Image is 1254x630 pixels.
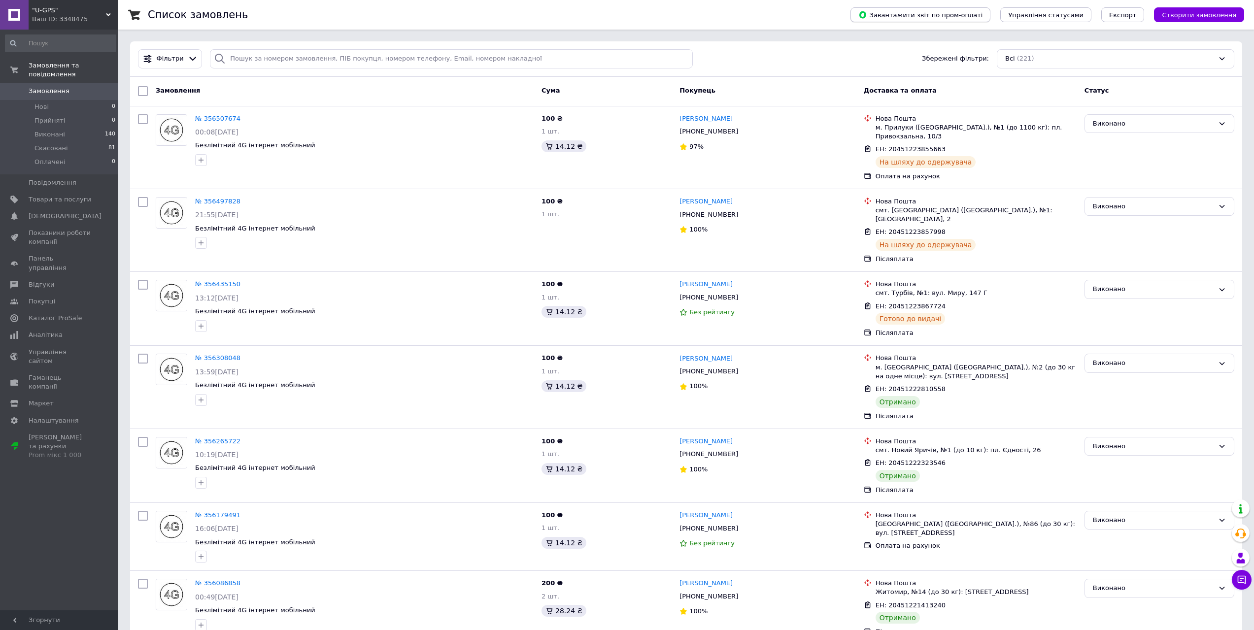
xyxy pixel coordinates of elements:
[1232,570,1252,590] button: Чат з покупцем
[542,294,559,301] span: 1 шт.
[195,354,240,362] a: № 356308048
[32,15,118,24] div: Ваш ID: 3348475
[195,141,315,149] span: Безлімітний 4G інтернет мобільний
[112,158,115,166] span: 0
[29,331,63,339] span: Аналітика
[156,579,187,610] img: Фото товару
[1093,515,1214,526] div: Виконано
[29,61,118,79] span: Замовлення та повідомлення
[679,511,733,520] a: [PERSON_NAME]
[542,579,563,587] span: 200 ₴
[195,368,238,376] span: 13:59[DATE]
[1093,284,1214,295] div: Виконано
[876,145,946,153] span: ЕН: 20451223855663
[876,363,1077,381] div: м. [GEOGRAPHIC_DATA] ([GEOGRAPHIC_DATA].), №2 (до 30 кг на одне місце): вул. [STREET_ADDRESS]
[876,197,1077,206] div: Нова Пошта
[689,607,708,615] span: 100%
[542,593,559,600] span: 2 шт.
[679,437,733,446] a: [PERSON_NAME]
[156,87,200,94] span: Замовлення
[876,520,1077,537] div: [GEOGRAPHIC_DATA] ([GEOGRAPHIC_DATA].), №86 (до 30 кг): вул. [STREET_ADDRESS]
[156,437,187,468] img: Фото товару
[542,367,559,375] span: 1 шт.
[876,156,976,168] div: На шляху до одержувача
[542,537,586,549] div: 14.12 ₴
[876,280,1077,289] div: Нова Пошта
[1093,201,1214,212] div: Виконано
[542,380,586,392] div: 14.12 ₴
[679,579,733,588] a: [PERSON_NAME]
[195,381,315,389] span: Безлімітний 4G інтернет мобільний
[678,208,740,221] div: [PHONE_NUMBER]
[876,329,1077,337] div: Післяплата
[542,210,559,218] span: 1 шт.
[876,588,1077,597] div: Житомир, №14 (до 30 кг): [STREET_ADDRESS]
[195,225,315,232] span: Безлімітний 4G інтернет мобільний
[195,115,240,122] a: № 356507674
[1093,583,1214,594] div: Виконано
[689,143,704,150] span: 97%
[876,446,1077,455] div: смт. Новий Яричів, №1 (до 10 кг): пл. Єдності, 26
[105,130,115,139] span: 140
[876,437,1077,446] div: Нова Пошта
[195,606,315,614] span: Безлімітний 4G інтернет мобільний
[156,354,187,385] img: Фото товару
[156,197,187,229] a: Фото товару
[679,87,715,94] span: Покупець
[34,144,68,153] span: Скасовані
[876,172,1077,181] div: Оплата на рахунок
[876,385,946,393] span: ЕН: 20451222810558
[156,280,187,311] img: Фото товару
[195,464,315,471] a: Безлімітний 4G інтернет мобільний
[876,123,1077,141] div: м. Прилуки ([GEOGRAPHIC_DATA].), №1 (до 1100 кг): пл. Привокзальна, 10/3
[542,306,586,318] div: 14.12 ₴
[678,448,740,461] div: [PHONE_NUMBER]
[689,382,708,390] span: 100%
[29,195,91,204] span: Товари та послуги
[29,254,91,272] span: Панель управління
[876,206,1077,224] div: смт. [GEOGRAPHIC_DATA] ([GEOGRAPHIC_DATA].), №1: [GEOGRAPHIC_DATA], 2
[195,593,238,601] span: 00:49[DATE]
[876,459,946,466] span: ЕН: 20451222323546
[876,486,1077,495] div: Післяплата
[678,365,740,378] div: [PHONE_NUMBER]
[156,437,187,468] a: Фото товару
[29,280,54,289] span: Відгуки
[542,354,563,362] span: 100 ₴
[210,49,693,68] input: Пошук за номером замовлення, ПІБ покупця, номером телефону, Email, номером накладної
[858,10,983,19] span: Завантажити звіт по пром-оплаті
[876,313,946,325] div: Готово до видачі
[542,87,560,94] span: Cума
[34,116,65,125] span: Прийняті
[1000,7,1091,22] button: Управління статусами
[34,130,65,139] span: Виконані
[542,128,559,135] span: 1 шт.
[876,601,946,609] span: ЕН: 20451221413240
[1085,87,1109,94] span: Статус
[678,590,740,603] div: [PHONE_NUMBER]
[542,115,563,122] span: 100 ₴
[156,198,187,228] img: Фото товару
[689,539,735,547] span: Без рейтингу
[34,102,49,111] span: Нові
[679,280,733,289] a: [PERSON_NAME]
[542,198,563,205] span: 100 ₴
[1162,11,1236,19] span: Створити замовлення
[29,348,91,365] span: Управління сайтом
[876,612,920,624] div: Отримано
[542,605,586,617] div: 28.24 ₴
[876,579,1077,588] div: Нова Пошта
[156,114,187,146] a: Фото товару
[679,197,733,206] a: [PERSON_NAME]
[876,511,1077,520] div: Нова Пошта
[112,116,115,125] span: 0
[157,54,184,64] span: Фільтри
[195,294,238,302] span: 13:12[DATE]
[5,34,116,52] input: Пошук
[1093,441,1214,452] div: Виконано
[195,280,240,288] a: № 356435150
[195,525,238,532] span: 16:06[DATE]
[29,297,55,306] span: Покупці
[32,6,106,15] span: "U-GPS"
[876,289,1077,298] div: смт. Турбів, №1: вул. Миру, 147 Г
